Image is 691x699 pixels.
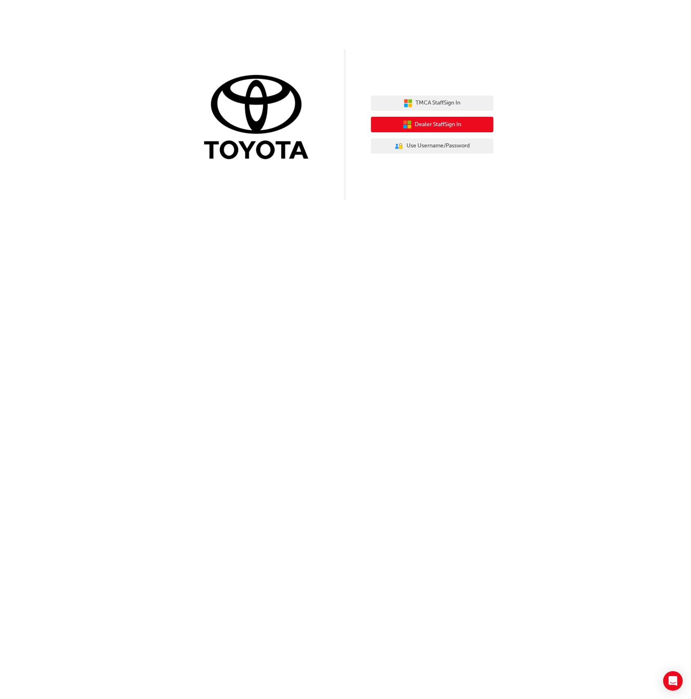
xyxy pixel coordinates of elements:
span: TMCA Staff Sign In [416,98,461,108]
img: Trak [198,73,320,163]
span: Dealer Staff Sign In [415,120,462,129]
span: Use Username/Password [407,141,470,151]
div: Open Intercom Messenger [663,671,683,691]
button: Use Username/Password [371,138,493,154]
button: Dealer StaffSign In [371,117,493,132]
button: TMCA StaffSign In [371,96,493,111]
